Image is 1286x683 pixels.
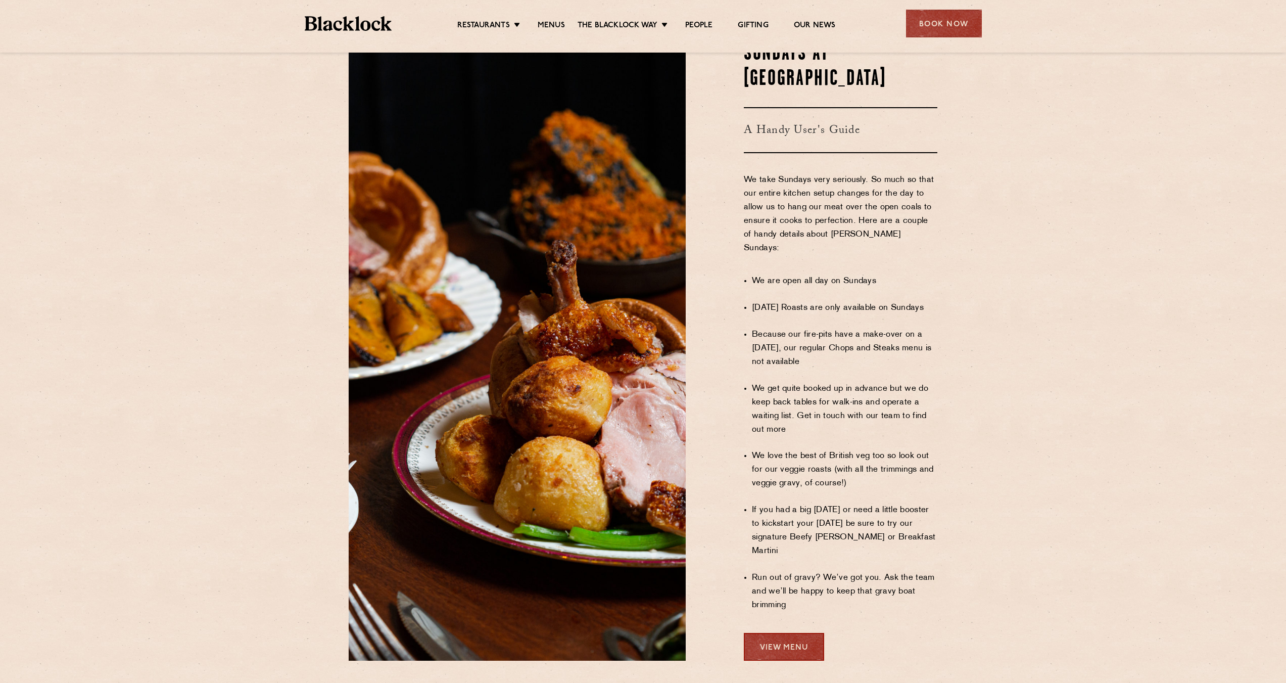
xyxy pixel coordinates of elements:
[906,10,982,37] div: Book Now
[752,275,937,288] li: We are open all day on Sundays
[744,107,937,153] h3: A Handy User's Guide
[538,21,565,32] a: Menus
[685,21,712,32] a: People
[752,571,937,612] li: Run out of gravy? We’ve got you. Ask the team and we’ll be happy to keep that gravy boat brimming
[349,41,686,661] img: Blacklock-1955-scaled.jpg
[305,16,392,31] img: BL_Textured_Logo-footer-cropped.svg
[794,21,836,32] a: Our News
[738,21,768,32] a: Gifting
[752,328,937,369] li: Because our fire-pits have a make-over on a [DATE], our regular Chops and Steaks menu is not avai...
[578,21,657,32] a: The Blacklock Way
[744,633,824,661] a: View Menu
[744,41,937,92] h2: Sundays at [GEOGRAPHIC_DATA]
[752,382,937,437] li: We get quite booked up in advance but we do keep back tables for walk-ins and operate a waiting l...
[752,301,937,315] li: [DATE] Roasts are only available on Sundays
[744,173,937,269] p: We take Sundays very seriously. So much so that our entire kitchen setup changes for the day to a...
[752,449,937,490] li: We love the best of British veg too so look out for our veggie roasts (with all the trimmings and...
[752,504,937,558] li: If you had a big [DATE] or need a little booster to kickstart your [DATE] be sure to try our sign...
[457,21,510,32] a: Restaurants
